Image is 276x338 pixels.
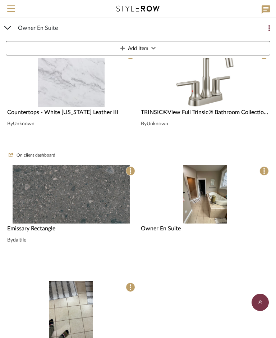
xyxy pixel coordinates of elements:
span: Add Item [128,41,148,56]
img: TRINSIC®View Full Trinsic® Bathroom CollectionCenterset Bathroom Faucet In StainlessMODEL#: 2554-... [176,49,234,107]
span: Unknown [13,121,34,126]
span: By [141,121,147,126]
img: Emissary Rectangle [13,165,130,224]
span: By [7,121,13,126]
img: Owner En Suite [183,165,227,224]
span: On client dashboard [17,152,55,158]
div: 0 [6,165,137,224]
span: Unknown [147,121,168,126]
span: Countertops - White [US_STATE] Leather III [7,109,119,115]
span: Owner En Suite [141,226,181,231]
span: Owner En Suite [18,24,58,32]
img: Countertops - White Vermont Leather III [38,49,105,107]
span: By [7,238,13,243]
span: Emissary Rectangle [7,226,55,231]
button: Add Item [6,41,270,55]
span: daltile [13,238,26,243]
